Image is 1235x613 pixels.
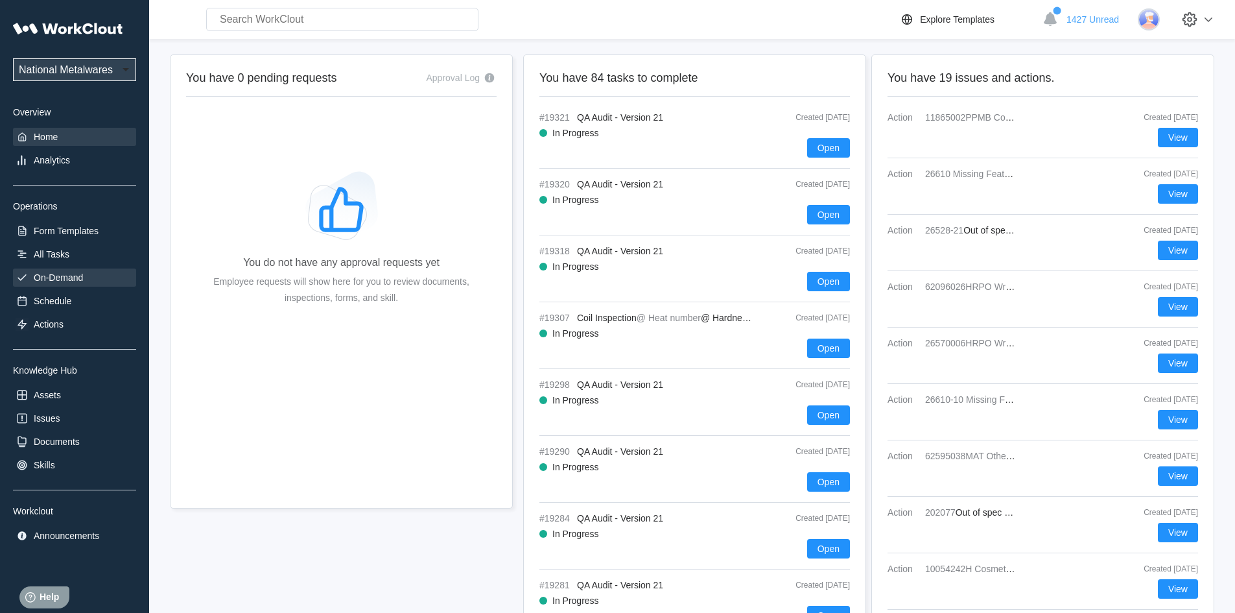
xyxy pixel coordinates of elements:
div: Created [DATE] [1133,113,1198,122]
div: In Progress [552,261,599,272]
div: Created [DATE] [1133,451,1198,461]
a: Home [13,128,136,146]
mark: 62595038MAT [925,451,984,461]
mark: Cosmetic [974,564,1012,574]
div: Created [DATE] [766,514,850,523]
div: Created [DATE] [1133,395,1198,404]
div: Form Templates [34,226,99,236]
button: Open [807,405,850,425]
span: View [1168,528,1188,537]
div: Created [DATE] [1133,508,1198,517]
mark: 26528-21 [925,225,963,235]
span: Action [888,225,920,235]
mark: Wrong Part Shipped [994,282,1076,292]
mark: 26570006HRPO [925,338,992,348]
span: Coil Inspection [577,313,637,323]
div: In Progress [552,462,599,472]
span: View [1168,246,1188,255]
button: View [1158,579,1198,599]
span: Action [888,507,920,518]
div: Documents [34,437,80,447]
a: Form Templates [13,222,136,240]
mark: 26610 [925,169,950,179]
a: On-Demand [13,269,136,287]
button: Open [807,205,850,224]
a: Analytics [13,151,136,169]
mark: 10054242H [925,564,972,574]
a: All Tasks [13,245,136,263]
span: Open [817,544,840,553]
mark: Missing Feature [966,394,1031,405]
div: Home [34,132,58,142]
span: #19320 [539,179,572,189]
mark: 26610-10 [925,394,963,405]
div: Explore Templates [920,14,994,25]
div: Created [DATE] [766,246,850,256]
div: Skills [34,460,55,470]
button: View [1158,466,1198,486]
div: In Progress [552,595,599,606]
span: Action [888,451,920,461]
button: Open [807,472,850,492]
button: View [1158,297,1198,317]
span: Action [888,394,920,405]
div: Employee requests will show here for you to review documents, inspections, forms, and skill. [207,274,476,306]
mark: Cosmetic [994,112,1031,123]
button: View [1158,184,1198,204]
div: Created [DATE] [1133,282,1198,291]
span: Out of spec (dimensional) [963,225,1067,235]
div: On-Demand [34,272,83,283]
span: 1427 Unread [1066,14,1119,25]
span: View [1168,189,1188,198]
span: View [1168,359,1188,368]
span: QA Audit - Version 21 [577,246,663,256]
div: In Progress [552,529,599,539]
div: Operations [13,201,136,211]
mark: 11865002PPMB [925,112,991,123]
h2: You have 19 issues and actions. [888,71,1198,86]
span: View [1168,472,1188,481]
div: Created [DATE] [766,581,850,590]
span: Open [817,344,840,353]
div: In Progress [552,328,599,339]
div: Created [DATE] [1133,169,1198,178]
div: Overview [13,107,136,117]
span: Open [817,477,840,487]
span: View [1168,584,1188,594]
button: Open [807,138,850,158]
div: Created [DATE] [766,113,850,122]
span: View [1168,133,1188,142]
a: Actions [13,315,136,333]
a: Announcements [13,527,136,545]
span: View [1168,302,1188,311]
a: Issues [13,409,136,427]
mark: 202077 [925,507,956,518]
span: Action [888,169,920,179]
span: #19281 [539,580,572,590]
div: Actions [34,319,64,330]
button: View [1158,241,1198,260]
div: Assets [34,390,61,400]
button: Open [807,272,850,291]
div: In Progress [552,395,599,405]
span: #19321 [539,112,572,123]
input: Search WorkClout [206,8,478,31]
div: Created [DATE] [1133,564,1198,573]
span: Open [817,210,840,219]
div: Created [DATE] [766,313,850,322]
span: Open [817,143,840,152]
div: Knowledge Hub [13,365,136,376]
span: @ Hardness (Rockwell B) [701,313,805,323]
div: Created [DATE] [1133,226,1198,235]
span: Action [888,564,920,574]
button: View [1158,523,1198,542]
span: Out of spec (dimensional) [956,507,1059,518]
div: In Progress [552,195,599,205]
div: Created [DATE] [766,447,850,456]
span: #19284 [539,513,572,523]
a: Skills [13,456,136,474]
span: Action [888,112,920,123]
h2: You have 0 pending requests [186,71,337,86]
span: QA Audit - Version 21 [577,379,663,390]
